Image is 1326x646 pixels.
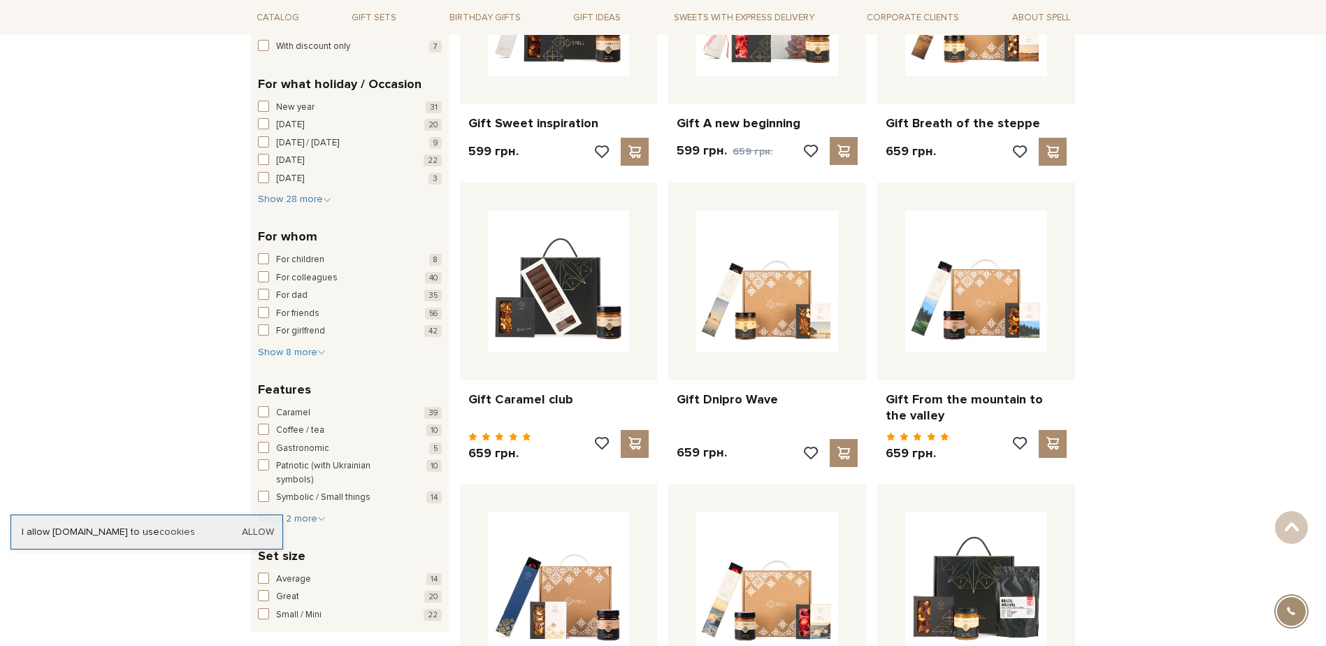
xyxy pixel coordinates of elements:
a: Gift Caramel club [468,392,649,408]
span: [DATE] / [DATE] [276,136,339,150]
span: 39 [424,407,442,419]
div: I allow [DOMAIN_NAME] to use [11,526,282,538]
a: Birthday gifts [444,7,526,29]
span: 10 [426,424,442,436]
button: For girlfrend 42 [258,324,442,338]
span: Show 28 more [258,193,331,205]
p: 659 грн. [886,143,936,159]
a: About Spell [1007,7,1076,29]
a: Gift From the mountain to the valley [886,392,1067,424]
a: cookies [159,526,195,538]
button: For colleagues 40 [258,271,442,285]
span: For girlfrend [276,324,325,338]
span: [DATE] [276,154,304,168]
span: For children [276,253,324,267]
span: 20 [424,591,442,603]
p: 599 грн. [677,143,773,159]
span: Coffee / tea [276,424,324,438]
span: Set size [258,547,305,566]
a: Gift Dnipro Wave [677,392,858,408]
span: For whom [258,227,317,246]
p: 599 грн. [468,143,519,159]
button: For dad 35 [258,289,442,303]
button: Show 2 more [258,512,326,526]
button: [DATE] 3 [258,172,442,186]
button: With discount only 7 [258,40,442,54]
span: Gastronomic [276,442,329,456]
span: With discount only [276,40,350,54]
button: Show 28 more [258,192,331,206]
span: Features [258,380,311,399]
span: 31 [426,101,442,113]
a: Gift Sweet inspiration [468,115,649,131]
span: Great [276,590,299,604]
span: Average [276,573,311,587]
span: 42 [424,325,442,337]
span: 22 [424,155,442,166]
a: Gift Breath of the steppe [886,115,1067,131]
p: 659 грн. [886,445,949,461]
span: [DATE] [276,172,304,186]
p: 659 грн. [468,445,532,461]
span: 659 грн. [733,145,773,157]
a: Allow [242,526,274,538]
a: Gift A new beginning [677,115,858,131]
button: Great 20 [258,590,442,604]
span: 10 [426,460,442,472]
span: 9 [429,137,442,149]
span: 35 [424,289,442,301]
span: For what holiday / Occasion [258,75,421,94]
span: For dad [276,289,308,303]
button: For children 8 [258,253,442,267]
button: For friends 56 [258,307,442,321]
a: Sweets with express delivery [668,6,820,29]
span: Show 8 more [258,346,326,358]
span: Symbolic / Small things [276,491,370,505]
a: Gift sets [346,7,402,29]
a: Corporate clients [861,7,965,29]
button: Small / Mini 22 [258,608,442,622]
a: Gift ideas [568,7,626,29]
button: [DATE] 20 [258,118,442,132]
span: 22 [424,609,442,621]
a: Catalog [251,7,305,29]
span: Small / Mini [276,608,322,622]
span: [DATE] [276,118,304,132]
button: Show 8 more [258,345,326,359]
button: Average 14 [258,573,442,587]
span: Caramel [276,406,310,420]
span: 14 [426,491,442,503]
span: 20 [424,119,442,131]
span: 14 [426,573,442,585]
span: 40 [425,272,442,284]
button: [DATE] 22 [258,154,442,168]
span: 5 [429,443,442,454]
span: 3 [428,173,442,185]
button: [DATE] / [DATE] 9 [258,136,442,150]
button: Coffee / tea 10 [258,424,442,438]
span: For friends [276,307,319,321]
button: Patriotic (with Ukrainian symbols) 10 [258,459,442,487]
button: New year 31 [258,101,442,115]
p: 659 грн. [677,445,727,461]
span: For colleagues [276,271,338,285]
span: 8 [429,254,442,266]
span: 7 [429,41,442,52]
span: 56 [425,308,442,320]
span: Show 2 more [258,512,326,524]
button: Gastronomic 5 [258,442,442,456]
span: New year [276,101,315,115]
button: Caramel 39 [258,406,442,420]
span: Patriotic (with Ukrainian symbols) [276,459,403,487]
button: Symbolic / Small things 14 [258,491,442,505]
